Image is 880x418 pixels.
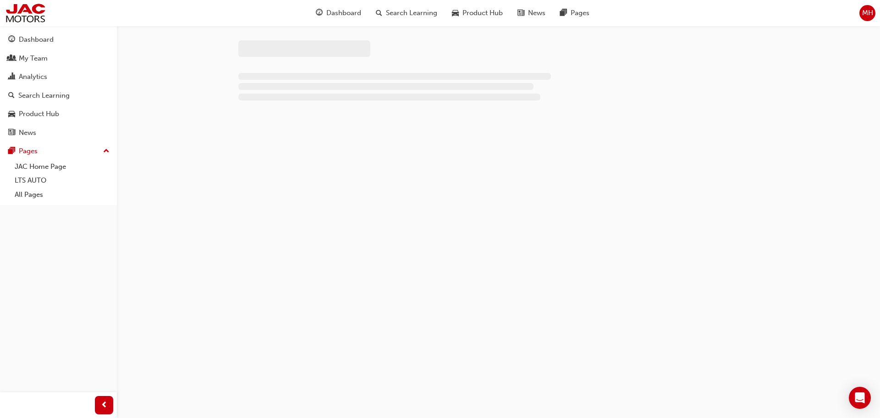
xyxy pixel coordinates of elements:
div: Pages [19,146,38,156]
div: Dashboard [19,34,54,45]
a: Analytics [4,68,113,85]
span: guage-icon [8,36,15,44]
span: guage-icon [316,7,323,19]
span: chart-icon [8,73,15,81]
a: LTS AUTO [11,173,113,188]
span: pages-icon [8,147,15,156]
a: JAC Home Page [11,160,113,174]
span: news-icon [8,129,15,137]
div: Search Learning [18,90,70,101]
span: MH [862,8,873,18]
button: MH [859,5,875,21]
span: pages-icon [560,7,567,19]
a: News [4,124,113,141]
span: search-icon [8,92,15,100]
span: people-icon [8,55,15,63]
button: DashboardMy TeamAnalyticsSearch LearningProduct HubNews [4,29,113,143]
span: news-icon [517,7,524,19]
span: car-icon [8,110,15,118]
div: Product Hub [19,109,59,119]
a: guage-iconDashboard [308,4,368,22]
div: Analytics [19,72,47,82]
span: News [528,8,545,18]
span: car-icon [452,7,459,19]
button: Pages [4,143,113,160]
span: Search Learning [386,8,437,18]
span: search-icon [376,7,382,19]
img: jac-portal [5,3,46,23]
a: search-iconSearch Learning [368,4,445,22]
a: Product Hub [4,106,113,123]
div: My Team [19,53,48,64]
a: All Pages [11,188,113,202]
span: Dashboard [326,8,361,18]
a: car-iconProduct Hub [445,4,510,22]
span: Pages [571,8,589,18]
a: pages-iconPages [553,4,597,22]
a: Search Learning [4,87,113,104]
a: news-iconNews [510,4,553,22]
span: Product Hub [462,8,503,18]
span: prev-icon [101,400,108,411]
a: Dashboard [4,31,113,48]
span: up-icon [103,145,110,157]
a: My Team [4,50,113,67]
div: Open Intercom Messenger [849,387,871,409]
div: News [19,128,36,138]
